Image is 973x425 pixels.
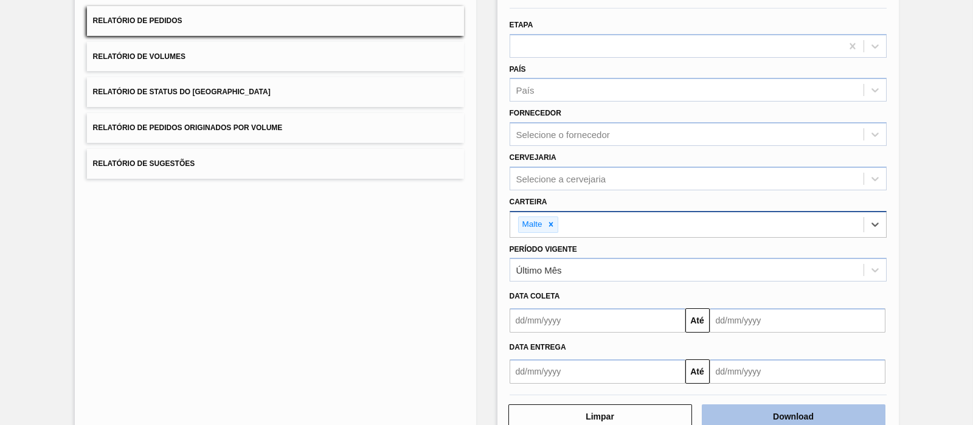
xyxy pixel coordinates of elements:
label: Carteira [510,198,547,206]
label: Etapa [510,21,533,29]
button: Até [685,308,710,333]
div: Malte [519,217,544,232]
div: País [516,85,535,95]
div: Último Mês [516,265,562,275]
div: Selecione o fornecedor [516,130,610,140]
button: Relatório de Pedidos Originados por Volume [87,113,464,143]
input: dd/mm/yyyy [510,308,685,333]
label: Cervejaria [510,153,556,162]
span: Relatório de Sugestões [93,159,195,168]
input: dd/mm/yyyy [710,308,885,333]
span: Relatório de Pedidos Originados por Volume [93,123,283,132]
input: dd/mm/yyyy [510,359,685,384]
span: Relatório de Volumes [93,52,185,61]
span: Data entrega [510,343,566,351]
label: País [510,65,526,74]
span: Relatório de Pedidos [93,16,182,25]
button: Relatório de Pedidos [87,6,464,36]
input: dd/mm/yyyy [710,359,885,384]
button: Relatório de Status do [GEOGRAPHIC_DATA] [87,77,464,107]
button: Até [685,359,710,384]
label: Período Vigente [510,245,577,254]
div: Selecione a cervejaria [516,173,606,184]
button: Relatório de Volumes [87,42,464,72]
button: Relatório de Sugestões [87,149,464,179]
label: Fornecedor [510,109,561,117]
span: Data coleta [510,292,560,300]
span: Relatório de Status do [GEOGRAPHIC_DATA] [93,88,271,96]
